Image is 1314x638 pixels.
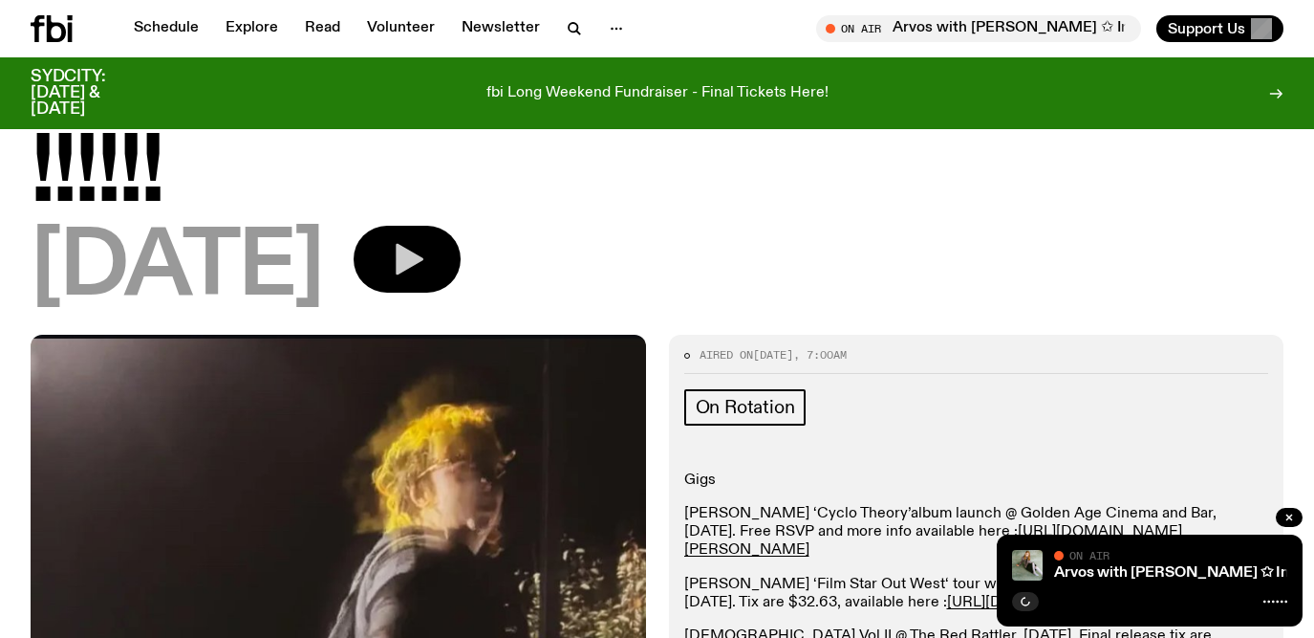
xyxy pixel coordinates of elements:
p: [PERSON_NAME] ‘Film Star Out West‘ tour w/ Sollyy and iPod @ The Landsdowne, [DATE]. Tix are $32.... [684,576,1269,612]
span: [DATE] [753,347,793,363]
span: On Air [1069,549,1109,561]
button: On AirArvos with [PERSON_NAME] ✩ Interview: Hatchie [816,15,1141,42]
span: Aired on [700,347,753,363]
a: Explore [214,15,290,42]
a: Newsletter [450,15,551,42]
span: Support Us [1168,20,1245,37]
p: fbi Long Weekend Fundraiser - Final Tickets Here! [486,85,829,102]
span: [DATE] [31,226,323,312]
a: Read [293,15,352,42]
p: Gigs [684,472,1269,490]
a: Schedule [122,15,210,42]
a: Volunteer [355,15,446,42]
a: On Rotation [684,389,807,426]
p: [PERSON_NAME] ‘Cyclo Theory’album launch @ Golden Age Cinema and Bar, [DATE]. Free RSVP and more ... [684,505,1269,561]
a: [URL][DOMAIN_NAME][PERSON_NAME] [947,595,1237,610]
span: , 7:00am [793,347,847,363]
span: On Rotation [696,397,795,418]
h3: SYDCITY: [DATE] & [DATE] [31,69,153,118]
button: Support Us [1156,15,1283,42]
img: Girl with long hair is sitting back on the ground comfortably [1012,550,1043,581]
